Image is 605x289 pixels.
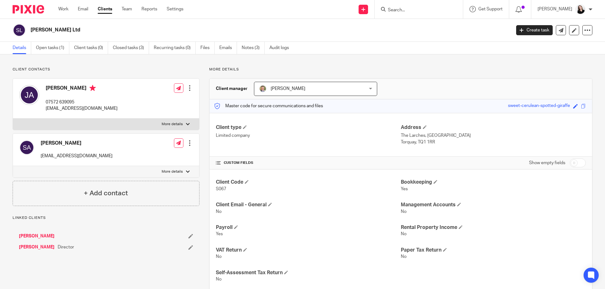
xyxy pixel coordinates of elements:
[46,105,118,112] p: [EMAIL_ADDRESS][DOMAIN_NAME]
[401,132,586,139] p: The Larches, [GEOGRAPHIC_DATA]
[13,42,31,54] a: Details
[89,85,96,91] i: Primary
[575,4,585,14] img: HR%20Andrew%20Price_Molly_Poppy%20Jakes%20Photography-7.jpg
[84,188,128,198] h4: + Add contact
[154,42,196,54] a: Recurring tasks (0)
[78,6,88,12] a: Email
[41,140,112,147] h4: [PERSON_NAME]
[36,42,69,54] a: Open tasks (1)
[401,247,586,253] h4: Paper Tax Return
[113,42,149,54] a: Closed tasks (3)
[216,187,226,191] span: S067
[19,244,55,250] a: [PERSON_NAME]
[401,179,586,186] h4: Bookkeeping
[269,42,294,54] a: Audit logs
[58,6,68,12] a: Work
[216,254,222,259] span: No
[13,67,199,72] p: Client contacts
[19,85,39,105] img: svg%3E
[401,209,406,214] span: No
[13,215,199,220] p: Linked clients
[401,202,586,208] h4: Management Accounts
[401,187,408,191] span: Yes
[216,270,401,276] h4: Self-Assessment Tax Return
[538,6,572,12] p: [PERSON_NAME]
[216,277,222,281] span: No
[401,224,586,231] h4: Rental Property Income
[529,160,565,166] label: Show empty fields
[401,139,586,145] p: Torquay, TQ1 1RR
[508,103,570,110] div: sweet-cerulean-spotted-giraffe
[216,232,223,236] span: Yes
[46,85,118,93] h4: [PERSON_NAME]
[259,85,267,92] img: High%20Res%20Andrew%20Price%20Accountants_Poppy%20Jakes%20photography-1109.jpg
[19,233,55,239] a: [PERSON_NAME]
[216,202,401,208] h4: Client Email - General
[242,42,265,54] a: Notes (3)
[41,153,112,159] p: [EMAIL_ADDRESS][DOMAIN_NAME]
[19,140,34,155] img: svg%3E
[271,86,305,91] span: [PERSON_NAME]
[216,160,401,165] h4: CUSTOM FIELDS
[216,124,401,131] h4: Client type
[216,86,248,92] h3: Client manager
[162,169,183,174] p: More details
[141,6,157,12] a: Reports
[401,254,406,259] span: No
[214,103,323,109] p: Master code for secure communications and files
[401,124,586,131] h4: Address
[216,132,401,139] p: Limited company
[58,244,74,250] span: Director
[387,8,444,13] input: Search
[46,99,118,105] p: 07572 639095
[209,67,592,72] p: More details
[200,42,215,54] a: Files
[216,209,222,214] span: No
[401,232,406,236] span: No
[74,42,108,54] a: Client tasks (0)
[516,25,553,35] a: Create task
[162,122,183,127] p: More details
[13,5,44,14] img: Pixie
[216,247,401,253] h4: VAT Return
[219,42,237,54] a: Emails
[122,6,132,12] a: Team
[98,6,112,12] a: Clients
[216,179,401,186] h4: Client Code
[13,24,26,37] img: svg%3E
[167,6,183,12] a: Settings
[31,27,412,33] h2: [PERSON_NAME] Ltd
[478,7,503,11] span: Get Support
[216,224,401,231] h4: Payroll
